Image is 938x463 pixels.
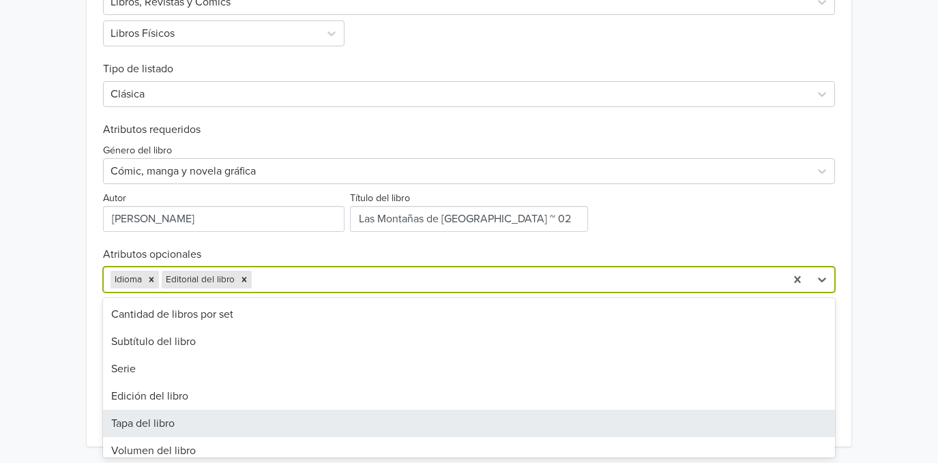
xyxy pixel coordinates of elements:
div: Tapa del libro [103,410,835,437]
label: Género del libro [103,143,172,158]
div: Remove Editorial del libro [237,271,252,288]
label: Título del libro [350,191,410,206]
div: Idioma [111,271,144,288]
h6: Tipo de listado [103,46,835,76]
label: Autor [103,191,126,206]
div: Cantidad de libros por set [103,301,835,328]
h6: Atributos requeridos [103,123,835,136]
div: Editorial del libro [162,271,237,288]
div: Subtítulo del libro [103,328,835,355]
div: Serie [103,355,835,383]
div: Remove Idioma [144,271,159,288]
div: Edición del libro [103,383,835,410]
h6: Atributos opcionales [103,248,835,261]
